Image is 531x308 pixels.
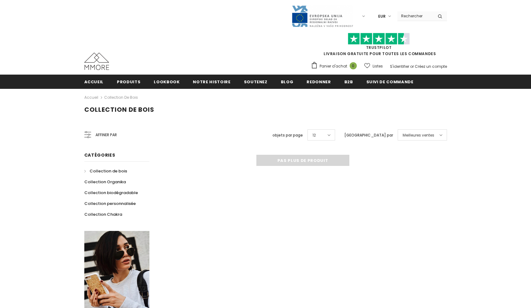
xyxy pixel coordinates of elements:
[84,79,104,85] span: Accueil
[84,176,126,187] a: Collection Organika
[154,79,179,85] span: Lookbook
[281,79,294,85] span: Blog
[311,36,447,56] span: LIVRAISON GRATUITE POUR TOUTES LES COMMANDES
[410,64,414,69] span: or
[344,75,353,89] a: B2B
[366,79,414,85] span: Suivi de commande
[154,75,179,89] a: Lookbook
[84,201,136,206] span: Collection personnalisée
[373,63,383,69] span: Listes
[366,75,414,89] a: Suivi de commande
[272,132,303,138] label: objets par page
[244,75,268,89] a: soutenez
[344,132,393,138] label: [GEOGRAPHIC_DATA] par
[84,105,154,114] span: Collection de bois
[320,63,347,69] span: Panier d'achat
[193,79,230,85] span: Notre histoire
[84,94,98,101] a: Accueil
[344,79,353,85] span: B2B
[390,64,409,69] a: S'identifier
[84,209,122,220] a: Collection Chakra
[291,5,353,28] img: Javni Razpis
[104,95,138,100] a: Collection de bois
[90,168,127,174] span: Collection de bois
[84,187,138,198] a: Collection biodégradable
[350,62,357,69] span: 0
[84,53,109,70] img: Cas MMORE
[244,79,268,85] span: soutenez
[415,64,447,69] a: Créez un compte
[312,132,316,138] span: 12
[84,166,127,176] a: Collection de bois
[84,152,115,158] span: Catégories
[84,75,104,89] a: Accueil
[397,11,433,20] input: Search Site
[348,33,410,45] img: Faites confiance aux étoiles pilotes
[95,132,117,138] span: Affiner par
[307,75,331,89] a: Redonner
[366,45,392,50] a: TrustPilot
[364,61,383,72] a: Listes
[307,79,331,85] span: Redonner
[403,132,434,138] span: Meilleures ventes
[84,190,138,196] span: Collection biodégradable
[378,13,386,20] span: EUR
[291,13,353,19] a: Javni Razpis
[311,62,360,71] a: Panier d'achat 0
[193,75,230,89] a: Notre histoire
[117,75,140,89] a: Produits
[84,179,126,185] span: Collection Organika
[117,79,140,85] span: Produits
[84,198,136,209] a: Collection personnalisée
[281,75,294,89] a: Blog
[84,211,122,217] span: Collection Chakra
